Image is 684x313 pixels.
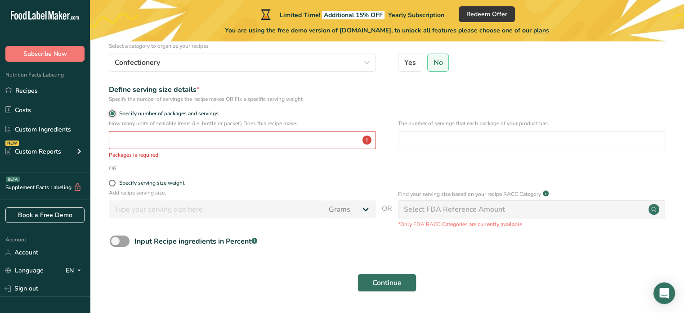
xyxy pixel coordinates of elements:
div: NEW [5,141,19,146]
span: You are using the free demo version of [DOMAIN_NAME], to unlock all features please choose one of... [225,26,549,35]
span: plans [533,26,549,35]
span: No [434,58,443,67]
p: Select a category to organize your recipes [109,42,376,50]
div: Define serving size details [109,84,376,95]
span: Confectionery [115,57,160,68]
div: Input Recipe ingredients in Percent [134,236,257,247]
div: EN [66,265,85,276]
a: Book a Free Demo [5,207,85,223]
p: Packages is required [109,151,376,159]
p: *Only FDA RACC Categories are currently available [398,220,665,228]
p: The number of servings that each package of your product has. [398,119,665,127]
a: Language [5,263,44,278]
button: Subscribe Now [5,46,85,62]
input: Type your serving size here [109,200,323,218]
span: Subscribe Now [23,49,67,59]
div: OR [109,164,116,172]
div: Limited Time! [259,9,444,20]
span: OR [382,203,392,228]
p: Add recipe serving size. [109,189,376,197]
span: Continue [372,277,402,288]
p: How many units of sealable items (i.e. bottle or packet) Does this recipe make. [109,119,376,127]
span: Yearly Subscription [388,11,444,19]
div: Specify serving size weight [119,180,184,186]
button: Redeem Offer [459,6,515,22]
div: BETA [6,177,20,182]
button: Confectionery [109,54,376,72]
span: Yes [404,58,416,67]
div: Custom Reports [5,147,61,156]
button: Continue [358,274,416,292]
div: Select FDA Reference Amount [404,204,505,215]
span: Specify number of packages and servings [116,110,219,117]
p: Find your serving size based on your recipe RACC Category [398,190,541,198]
div: Open Intercom Messenger [653,282,675,304]
span: Redeem Offer [466,9,507,19]
div: Specify the number of servings the recipe makes OR Fix a specific serving weight [109,95,376,103]
span: Additional 15% OFF [322,11,384,19]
